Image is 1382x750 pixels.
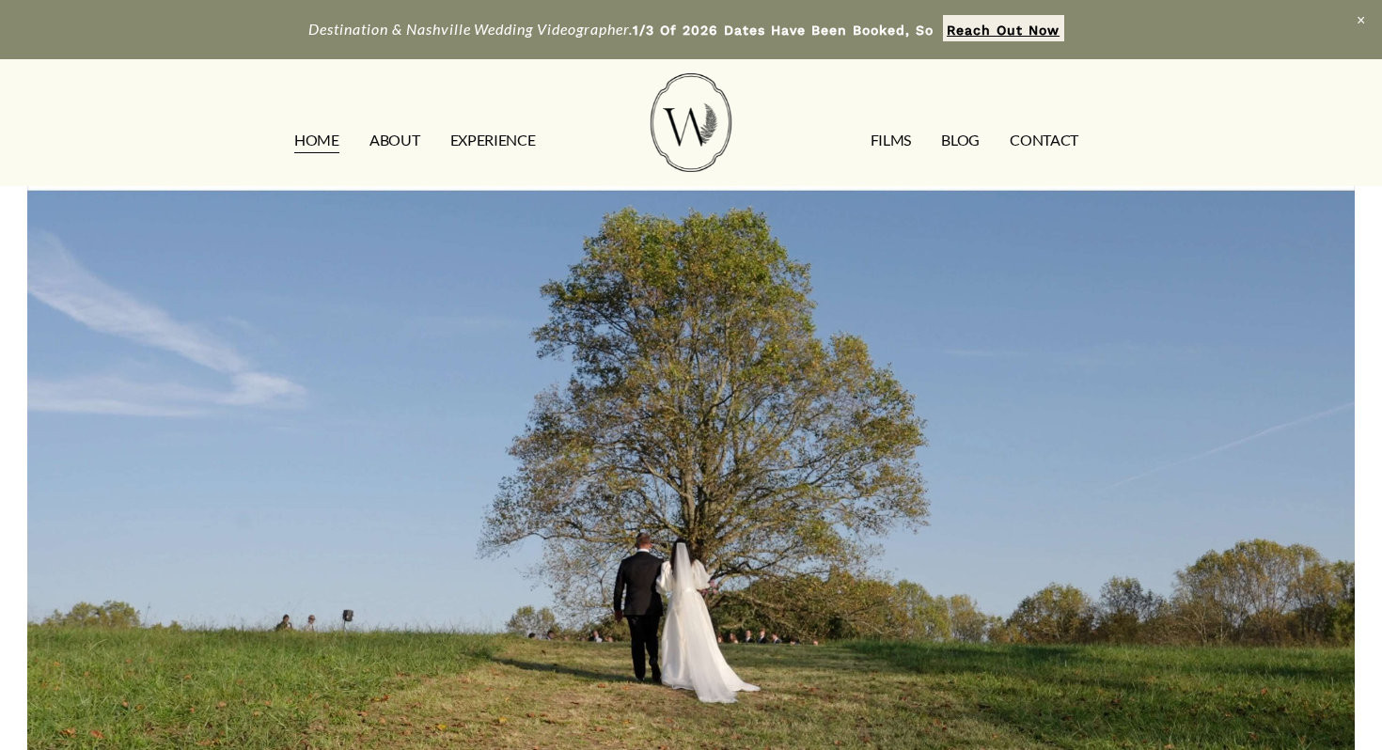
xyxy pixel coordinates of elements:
[651,73,731,172] img: Wild Fern Weddings
[947,23,1060,38] strong: Reach Out Now
[1010,125,1078,155] a: CONTACT
[871,125,911,155] a: FILMS
[943,15,1064,41] a: Reach Out Now
[369,125,419,155] a: ABOUT
[450,125,536,155] a: EXPERIENCE
[941,125,980,155] a: Blog
[294,125,339,155] a: HOME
